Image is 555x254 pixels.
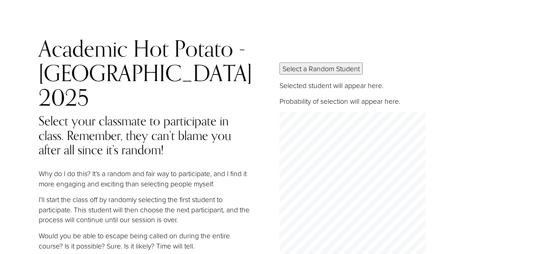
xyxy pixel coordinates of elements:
[39,37,254,110] h2: Academic Hot Potato - [GEOGRAPHIC_DATA] 2025
[39,231,254,251] p: Would you be able to escape being called on during the entire course? Is it possible? Sure. Is it...
[39,194,254,225] p: I’ll start the class off by randomly selecting the first student to participate. This student wil...
[39,114,254,157] h4: Select your classmate to participate in class. Remember, they can’t blame you after all since it’...
[280,62,363,75] button: Select a Random Student
[280,96,538,106] p: Probability of selection will appear here.
[280,80,538,91] p: Selected student will appear here.
[39,168,254,189] p: Why do I do this? It’s a random and fair way to participate, and I find it more engaging and exci...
